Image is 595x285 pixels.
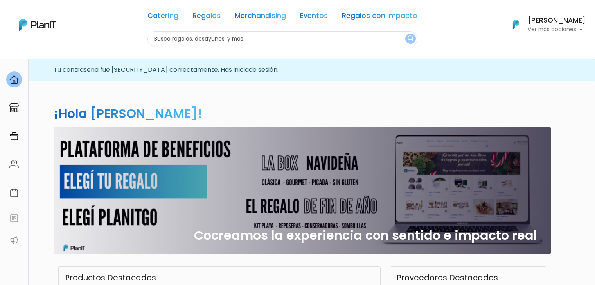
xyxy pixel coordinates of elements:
img: PlanIt Logo [507,16,525,33]
img: campaigns-02234683943229c281be62815700db0a1741e53638e28bf9629b52c665b00959.svg [9,132,19,141]
h2: Cocreamos la experiencia con sentido e impacto real [194,228,537,243]
img: calendar-87d922413cdce8b2cf7b7f5f62616a5cf9e4887200fb71536465627b3292af00.svg [9,188,19,198]
h2: ¡Hola [PERSON_NAME]! [54,105,202,122]
a: Regalos con Impacto [342,12,417,22]
button: PlanIt Logo [PERSON_NAME] Ver más opciones [503,14,586,35]
img: PlanIt Logo [19,19,56,31]
a: Merchandising [235,12,286,22]
a: Eventos [300,12,328,22]
img: partners-52edf745621dab592f3b2c58e3bca9d71375a7ef29c3b500c9f145b62cc070d4.svg [9,235,19,245]
h3: Productos Destacados [65,273,156,282]
img: marketplace-4ceaa7011d94191e9ded77b95e3339b90024bf715f7c57f8cf31f2d8c509eaba.svg [9,103,19,112]
h3: Proveedores Destacados [397,273,498,282]
a: Regalos [192,12,221,22]
p: Ver más opciones [528,27,586,32]
img: people-662611757002400ad9ed0e3c099ab2801c6687ba6c219adb57efc949bc21e19d.svg [9,160,19,169]
img: home-e721727adea9d79c4d83392d1f703f7f8bce08238fde08b1acbfd93340b81755.svg [9,75,19,84]
a: Catering [147,12,178,22]
img: search_button-432b6d5273f82d61273b3651a40e1bd1b912527efae98b1b7a1b2c0702e16a8d.svg [408,35,413,43]
input: Buscá regalos, desayunos, y más [147,31,417,46]
img: feedback-78b5a0c8f98aac82b08bfc38622c3050aee476f2c9584af64705fc4e61158814.svg [9,214,19,223]
h6: [PERSON_NAME] [528,17,586,24]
